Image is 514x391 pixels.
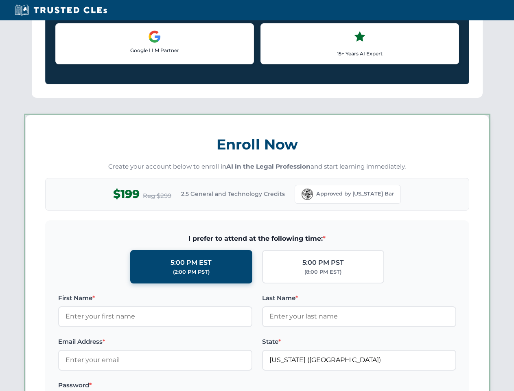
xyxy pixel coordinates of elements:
p: Create your account below to enroll in and start learning immediately. [45,162,469,171]
label: First Name [58,293,252,303]
label: Email Address [58,337,252,347]
div: 5:00 PM EST [171,257,212,268]
label: Last Name [262,293,456,303]
input: Enter your email [58,350,252,370]
input: Enter your last name [262,306,456,327]
span: $199 [113,185,140,203]
span: Reg $299 [143,191,171,201]
p: 15+ Years AI Expert [267,50,452,57]
img: Google [148,30,161,43]
img: Trusted CLEs [12,4,109,16]
div: 5:00 PM PST [302,257,344,268]
span: I prefer to attend at the following time: [58,233,456,244]
h3: Enroll Now [45,132,469,157]
span: 2.5 General and Technology Credits [181,189,285,198]
input: Enter your first name [58,306,252,327]
p: Google LLM Partner [62,46,247,54]
strong: AI in the Legal Profession [226,163,311,170]
div: (8:00 PM EST) [304,268,341,276]
input: Florida (FL) [262,350,456,370]
label: State [262,337,456,347]
span: Approved by [US_STATE] Bar [316,190,394,198]
label: Password [58,380,252,390]
div: (2:00 PM PST) [173,268,210,276]
img: Florida Bar [302,189,313,200]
